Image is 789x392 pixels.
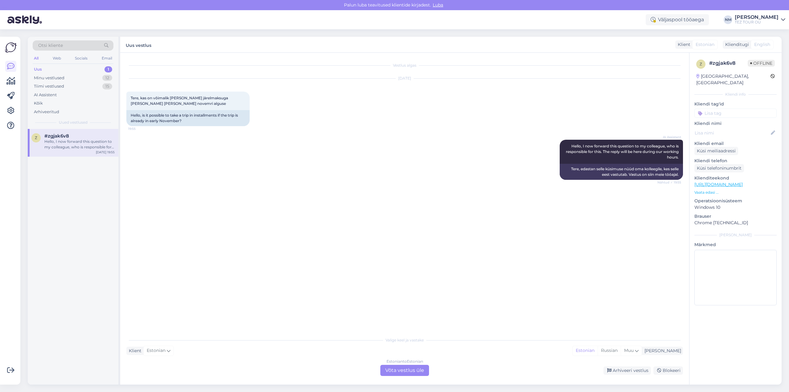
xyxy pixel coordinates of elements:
[696,41,714,48] span: Estonian
[380,365,429,376] div: Võta vestlus üle
[694,109,777,118] input: Lisa tag
[694,241,777,248] p: Märkmed
[35,135,37,140] span: z
[694,213,777,220] p: Brauser
[694,204,777,211] p: Windows 10
[694,92,777,97] div: Kliendi info
[59,120,88,125] span: Uued vestlused
[51,54,62,62] div: Web
[34,109,59,115] div: Arhiveeritud
[694,175,777,181] p: Klienditeekond
[694,140,777,147] p: Kliendi email
[431,2,445,8] span: Luba
[34,100,43,106] div: Kõik
[33,54,40,62] div: All
[44,133,69,139] span: #zgjak6v8
[603,366,651,375] div: Arhiveeri vestlus
[5,42,17,53] img: Askly Logo
[695,130,770,136] input: Lisa nimi
[694,164,744,172] div: Küsi telefoninumbrit
[147,347,166,354] span: Estonian
[598,346,621,355] div: Russian
[573,346,598,355] div: Estonian
[34,83,64,89] div: Tiimi vestlused
[694,220,777,226] p: Chrome [TECHNICAL_ID]
[694,147,738,155] div: Küsi meiliaadressi
[657,180,681,185] span: Nähtud ✓ 19:55
[386,359,423,364] div: Estonian to Estonian
[748,60,775,67] span: Offline
[735,20,779,25] div: TEZ TOUR OÜ
[126,76,683,81] div: [DATE]
[34,75,64,81] div: Minu vestlused
[126,63,683,68] div: Vestlus algas
[126,337,683,343] div: Valige keel ja vastake
[700,62,702,66] span: z
[34,66,42,72] div: Uus
[735,15,785,25] a: [PERSON_NAME]TEZ TOUR OÜ
[74,54,89,62] div: Socials
[44,139,115,150] div: Hello, I now forward this question to my colleague, who is responsible for this. The reply will b...
[694,120,777,127] p: Kliendi nimi
[696,73,771,86] div: [GEOGRAPHIC_DATA], [GEOGRAPHIC_DATA]
[102,75,112,81] div: 12
[126,40,151,49] label: Uus vestlus
[735,15,779,20] div: [PERSON_NAME]
[658,135,681,139] span: AI Assistent
[104,66,112,72] div: 1
[102,83,112,89] div: 15
[694,158,777,164] p: Kliendi telefon
[694,198,777,204] p: Operatsioonisüsteem
[694,190,777,195] p: Vaata edasi ...
[34,92,57,98] div: AI Assistent
[566,144,680,159] span: Hello, I now forward this question to my colleague, who is responsible for this. The reply will b...
[38,42,63,49] span: Otsi kliente
[646,14,709,25] div: Väljaspool tööaega
[754,41,770,48] span: English
[131,96,229,106] span: Tere, kas on võimalik [PERSON_NAME] järelmaksuga [PERSON_NAME] [PERSON_NAME] novemri alguse
[694,232,777,238] div: [PERSON_NAME]
[128,126,151,131] span: 19:55
[642,348,681,354] div: [PERSON_NAME]
[675,41,690,48] div: Klient
[653,366,683,375] div: Blokeeri
[96,150,115,155] div: [DATE] 19:55
[723,41,749,48] div: Klienditugi
[694,101,777,107] p: Kliendi tag'id
[560,164,683,180] div: Tere, edastan selle küsimuse nüüd oma kolleegile, kes selle eest vastutab. Vastus on siin meie tö...
[694,182,743,187] a: [URL][DOMAIN_NAME]
[624,348,634,353] span: Muu
[100,54,113,62] div: Email
[126,110,250,126] div: Hello, is it possible to take a trip in installments if the trip is already in early November?
[724,15,732,24] div: NM
[709,60,748,67] div: # zgjak6v8
[126,348,141,354] div: Klient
